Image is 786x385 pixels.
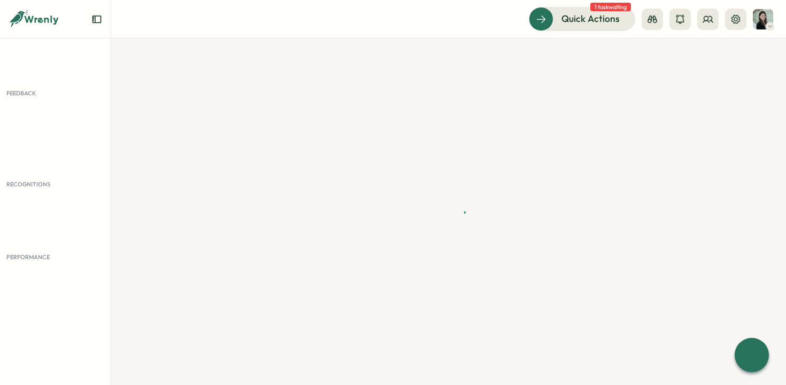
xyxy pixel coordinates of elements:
span: 1 task waiting [590,3,631,11]
button: Expand sidebar [91,14,102,25]
span: Quick Actions [561,12,620,26]
img: Adela Stepanovska [753,9,773,29]
button: Quick Actions [529,7,635,31]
